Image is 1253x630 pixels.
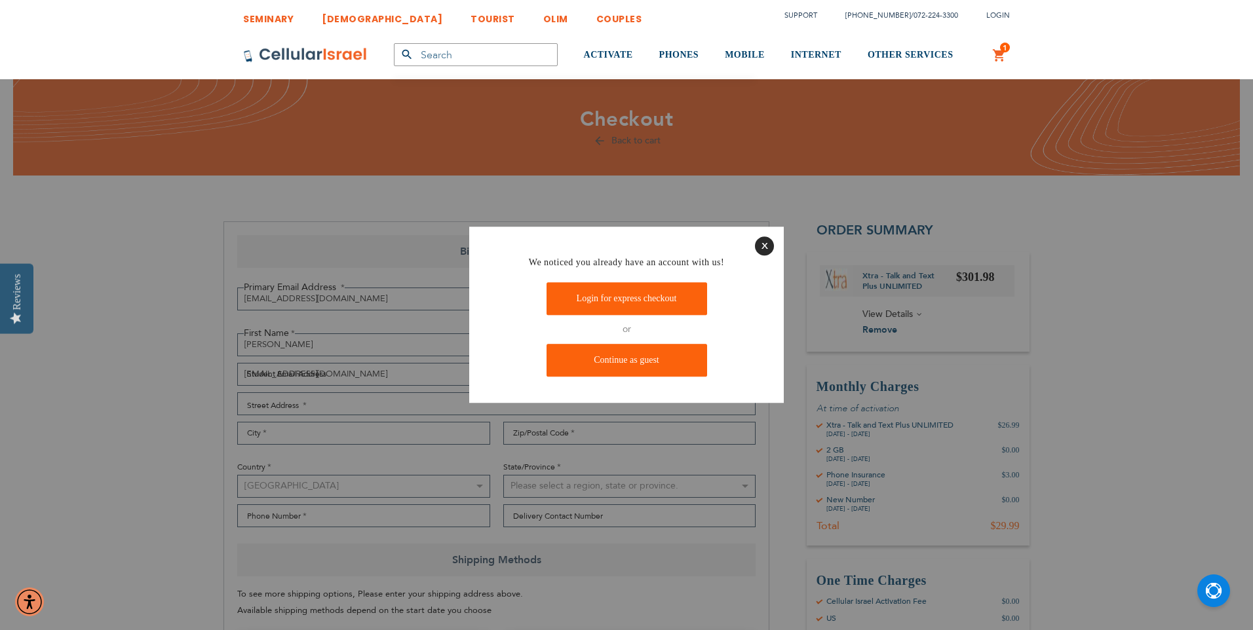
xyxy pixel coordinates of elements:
[1003,43,1007,53] span: 1
[914,10,958,20] a: 072-224-3300
[832,6,958,25] li: /
[868,50,954,60] span: OTHER SERVICES
[243,47,368,63] img: Cellular Israel Logo
[11,274,23,310] div: Reviews
[15,587,44,616] div: Accessibility Menu
[243,3,294,28] a: SEMINARY
[479,256,774,269] h4: We noticed you already have an account with us!
[845,10,911,20] a: [PHONE_NUMBER]
[479,322,774,338] p: or
[547,282,707,315] a: Login for express checkout
[992,48,1007,64] a: 1
[791,31,841,80] a: INTERNET
[322,3,442,28] a: [DEMOGRAPHIC_DATA]
[868,31,954,80] a: OTHER SERVICES
[986,10,1010,20] span: Login
[791,50,841,60] span: INTERNET
[547,344,707,377] a: Continue as guest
